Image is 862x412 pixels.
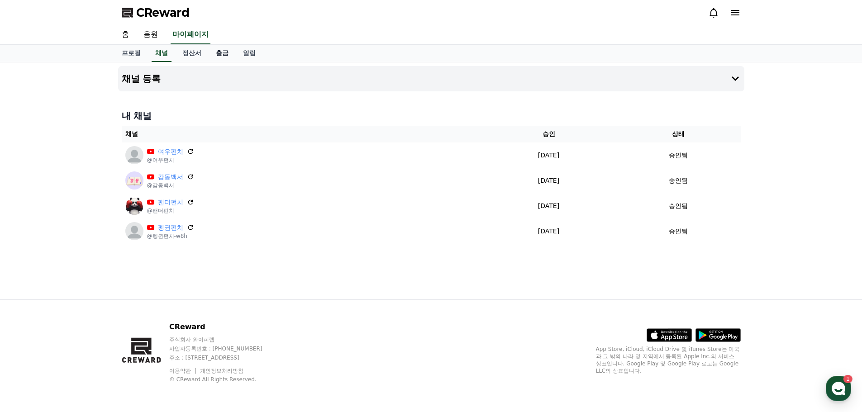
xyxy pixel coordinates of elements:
[171,25,210,44] a: 마이페이지
[136,5,190,20] span: CReward
[158,198,183,207] a: 팬더펀치
[118,66,744,91] button: 채널 등록
[114,25,136,44] a: 홈
[669,227,688,236] p: 승인됨
[175,45,209,62] a: 정산서
[92,286,95,294] span: 1
[209,45,236,62] a: 출금
[169,368,198,374] a: 이용약관
[485,201,613,211] p: [DATE]
[485,151,613,160] p: [DATE]
[158,172,183,182] a: 감동백서
[669,201,688,211] p: 승인됨
[3,287,60,309] a: 홈
[122,74,161,84] h4: 채널 등록
[200,368,243,374] a: 개인정보처리방침
[236,45,263,62] a: 알림
[616,126,740,142] th: 상태
[125,171,143,189] img: 감동백서
[122,5,190,20] a: CReward
[169,322,280,332] p: CReward
[125,146,143,164] img: 여우펀치
[122,109,741,122] h4: 내 채널
[152,45,171,62] a: 채널
[169,376,280,383] p: © CReward All Rights Reserved.
[596,346,741,374] p: App Store, iCloud, iCloud Drive 및 iTunes Store는 미국과 그 밖의 나라 및 지역에서 등록된 Apple Inc.의 서비스 상표입니다. Goo...
[158,147,183,156] a: 여우펀치
[114,45,148,62] a: 프로필
[140,300,151,308] span: 설정
[147,232,194,240] p: @펭귄펀치-w8h
[147,156,194,164] p: @여우펀치
[147,182,194,189] p: @감동백서
[169,354,280,361] p: 주소 : [STREET_ADDRESS]
[481,126,617,142] th: 승인
[485,227,613,236] p: [DATE]
[158,223,183,232] a: 펭귄펀치
[669,176,688,185] p: 승인됨
[29,300,34,308] span: 홈
[117,287,174,309] a: 설정
[169,345,280,352] p: 사업자등록번호 : [PHONE_NUMBER]
[60,287,117,309] a: 1대화
[136,25,165,44] a: 음원
[122,126,481,142] th: 채널
[147,207,194,214] p: @팬더펀치
[125,222,143,240] img: 펭귄펀치
[169,336,280,343] p: 주식회사 와이피랩
[669,151,688,160] p: 승인됨
[485,176,613,185] p: [DATE]
[83,301,94,308] span: 대화
[125,197,143,215] img: 팬더펀치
